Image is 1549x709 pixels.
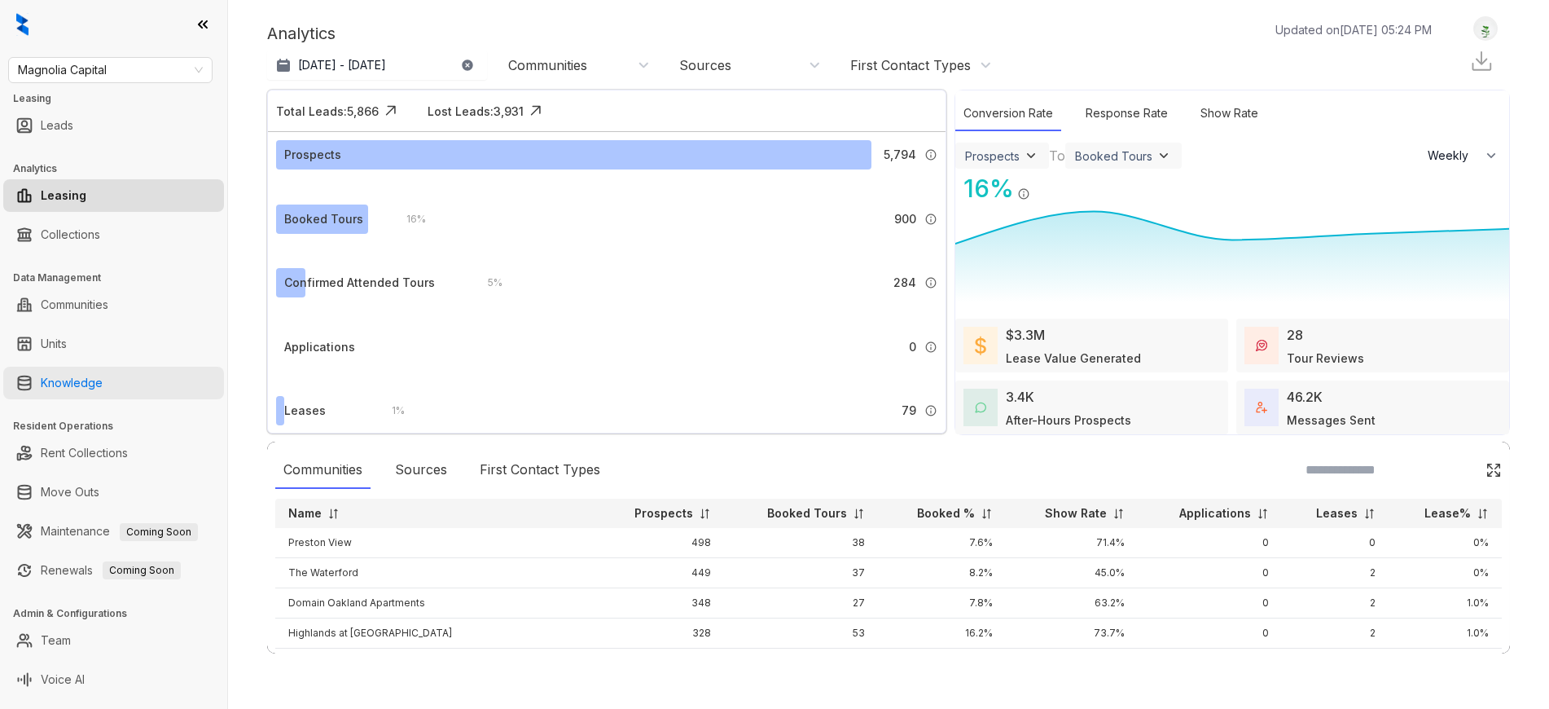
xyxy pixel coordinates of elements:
[1282,619,1389,649] td: 2
[853,508,865,520] img: sorting
[41,624,71,657] a: Team
[909,338,916,356] span: 0
[3,663,224,696] li: Voice AI
[379,99,403,123] img: Click Icon
[524,99,548,123] img: Click Icon
[975,336,986,355] img: LeaseValue
[894,210,916,228] span: 900
[924,148,937,161] img: Info
[724,619,879,649] td: 53
[275,649,595,679] td: Rivage Apartments
[18,58,203,82] span: Magnolia Capital
[1023,148,1039,164] img: ViewFilterArrow
[1485,462,1502,478] img: Click Icon
[724,528,879,558] td: 38
[679,56,731,74] div: Sources
[1257,508,1269,520] img: sorting
[1006,412,1131,429] div: After-Hours Prospects
[767,505,847,522] p: Booked Tours
[1469,49,1494,73] img: Download
[3,554,224,587] li: Renewals
[472,274,502,292] div: 5 %
[850,56,971,74] div: First Contact Types
[428,103,524,120] div: Lost Leads: 3,931
[878,588,1005,619] td: 7.8%
[298,57,386,73] p: [DATE] - [DATE]
[1138,649,1282,679] td: 0
[41,109,73,142] a: Leads
[3,367,224,399] li: Knowledge
[1006,528,1138,558] td: 71.4%
[1075,149,1152,163] div: Booked Tours
[1138,528,1282,558] td: 0
[878,558,1005,588] td: 8.2%
[1477,508,1489,520] img: sorting
[1179,505,1251,522] p: Applications
[1424,505,1471,522] p: Lease%
[724,588,879,619] td: 27
[878,528,1005,558] td: 7.6%
[275,619,595,649] td: Highlands at [GEOGRAPHIC_DATA]
[1138,558,1282,588] td: 0
[284,274,435,292] div: Confirmed Attended Tours
[13,606,227,621] h3: Admin & Configurations
[103,561,181,579] span: Coming Soon
[1389,528,1502,558] td: 0%
[267,51,487,80] button: [DATE] - [DATE]
[1363,508,1376,520] img: sorting
[16,13,29,36] img: logo
[595,558,723,588] td: 449
[1282,558,1389,588] td: 2
[1138,619,1282,649] td: 0
[1282,528,1389,558] td: 0
[13,161,227,176] h3: Analytics
[975,402,986,414] img: AfterHoursConversations
[1077,96,1176,131] div: Response Rate
[981,508,993,520] img: sorting
[1006,558,1138,588] td: 45.0%
[1138,588,1282,619] td: 0
[1474,20,1497,37] img: UserAvatar
[41,663,85,696] a: Voice AI
[41,554,181,587] a: RenewalsComing Soon
[375,402,405,420] div: 1 %
[1256,340,1267,351] img: TourReviews
[41,367,103,399] a: Knowledge
[924,341,937,354] img: Info
[276,103,379,120] div: Total Leads: 5,866
[275,558,595,588] td: The Waterford
[1282,588,1389,619] td: 2
[120,523,198,541] span: Coming Soon
[1006,619,1138,649] td: 73.7%
[3,437,224,469] li: Rent Collections
[1049,146,1065,165] div: To
[13,271,227,285] h3: Data Management
[1287,387,1323,407] div: 46.2K
[1006,649,1138,679] td: 58.3%
[41,328,67,360] a: Units
[724,649,879,679] td: 40
[699,508,711,520] img: sorting
[955,96,1061,131] div: Conversion Rate
[508,56,587,74] div: Communities
[595,649,723,679] td: 319
[275,528,595,558] td: Preston View
[41,179,86,212] a: Leasing
[1156,148,1172,164] img: ViewFilterArrow
[1256,402,1267,413] img: TotalFum
[3,328,224,360] li: Units
[965,149,1020,163] div: Prospects
[472,451,608,489] div: First Contact Types
[878,619,1005,649] td: 16.2%
[884,146,916,164] span: 5,794
[3,476,224,509] li: Move Outs
[595,619,723,649] td: 328
[13,91,227,106] h3: Leasing
[1112,508,1125,520] img: sorting
[1192,96,1266,131] div: Show Rate
[41,437,128,469] a: Rent Collections
[275,588,595,619] td: Domain Oakland Apartments
[3,515,224,548] li: Maintenance
[1287,412,1376,429] div: Messages Sent
[1275,21,1432,38] p: Updated on [DATE] 05:24 PM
